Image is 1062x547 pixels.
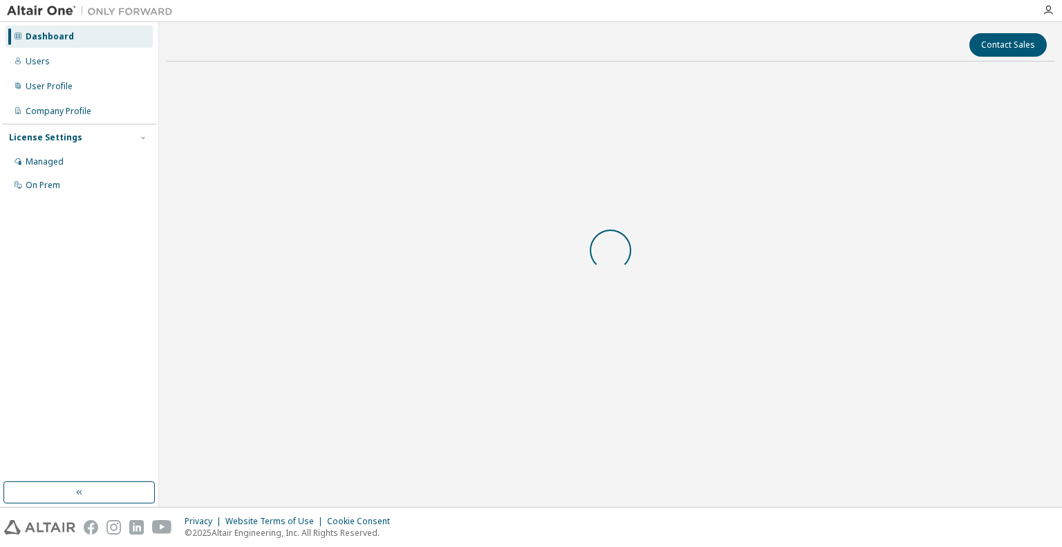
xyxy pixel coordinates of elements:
img: youtube.svg [152,520,172,535]
div: Website Terms of Use [225,516,327,527]
img: facebook.svg [84,520,98,535]
button: Contact Sales [969,33,1047,57]
img: instagram.svg [106,520,121,535]
div: License Settings [9,132,82,143]
img: Altair One [7,4,180,18]
div: Company Profile [26,106,91,117]
img: linkedin.svg [129,520,144,535]
div: Privacy [185,516,225,527]
div: Managed [26,156,64,167]
img: altair_logo.svg [4,520,75,535]
p: © 2025 Altair Engineering, Inc. All Rights Reserved. [185,527,398,539]
div: Cookie Consent [327,516,398,527]
div: Dashboard [26,31,74,42]
div: On Prem [26,180,60,191]
div: User Profile [26,81,73,92]
div: Users [26,56,50,67]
